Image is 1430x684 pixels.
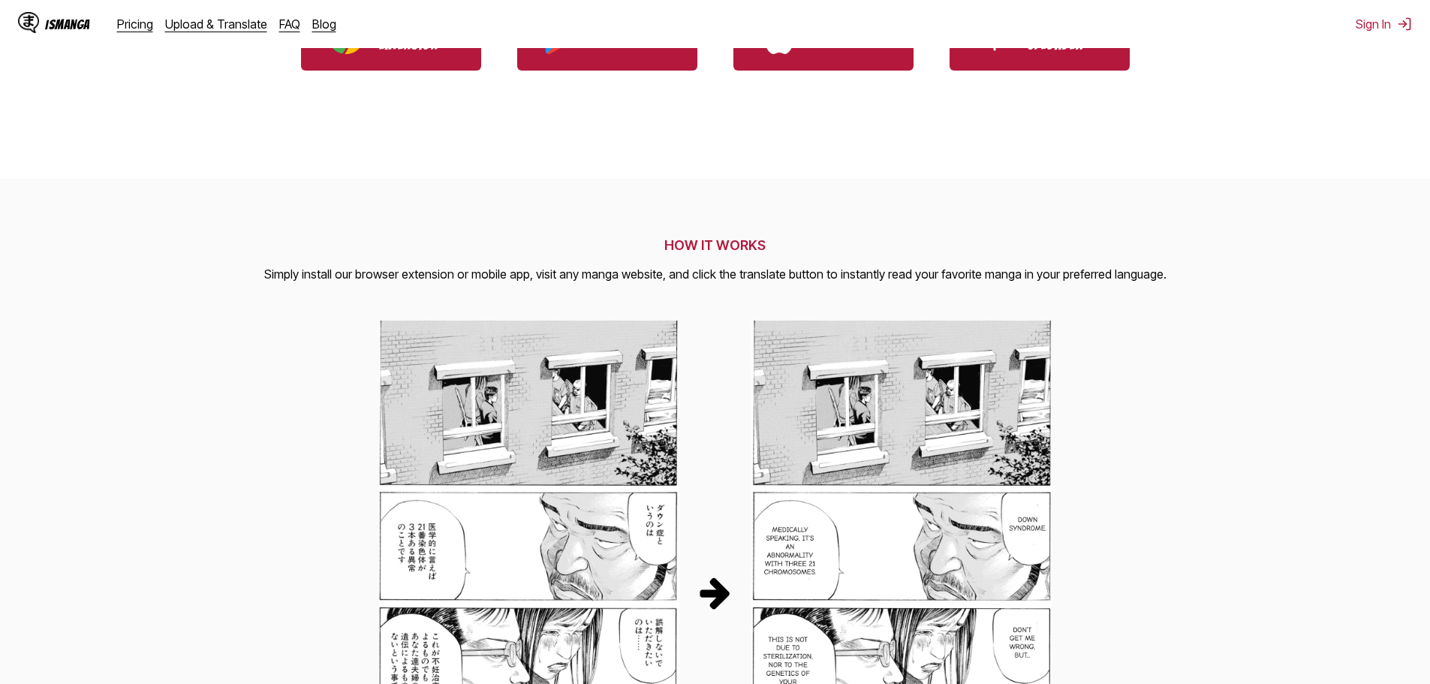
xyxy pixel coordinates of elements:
[45,17,90,32] div: IsManga
[697,574,733,610] img: Translation Process Arrow
[1397,17,1412,32] img: Sign out
[279,17,300,32] a: FAQ
[312,17,336,32] a: Blog
[1356,17,1412,32] button: Sign In
[264,237,1167,253] h2: HOW IT WORKS
[264,265,1167,285] p: Simply install our browser extension or mobile app, visit any manga website, and click the transl...
[117,17,153,32] a: Pricing
[18,12,39,33] img: IsManga Logo
[165,17,267,32] a: Upload & Translate
[18,12,117,36] a: IsManga LogoIsManga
